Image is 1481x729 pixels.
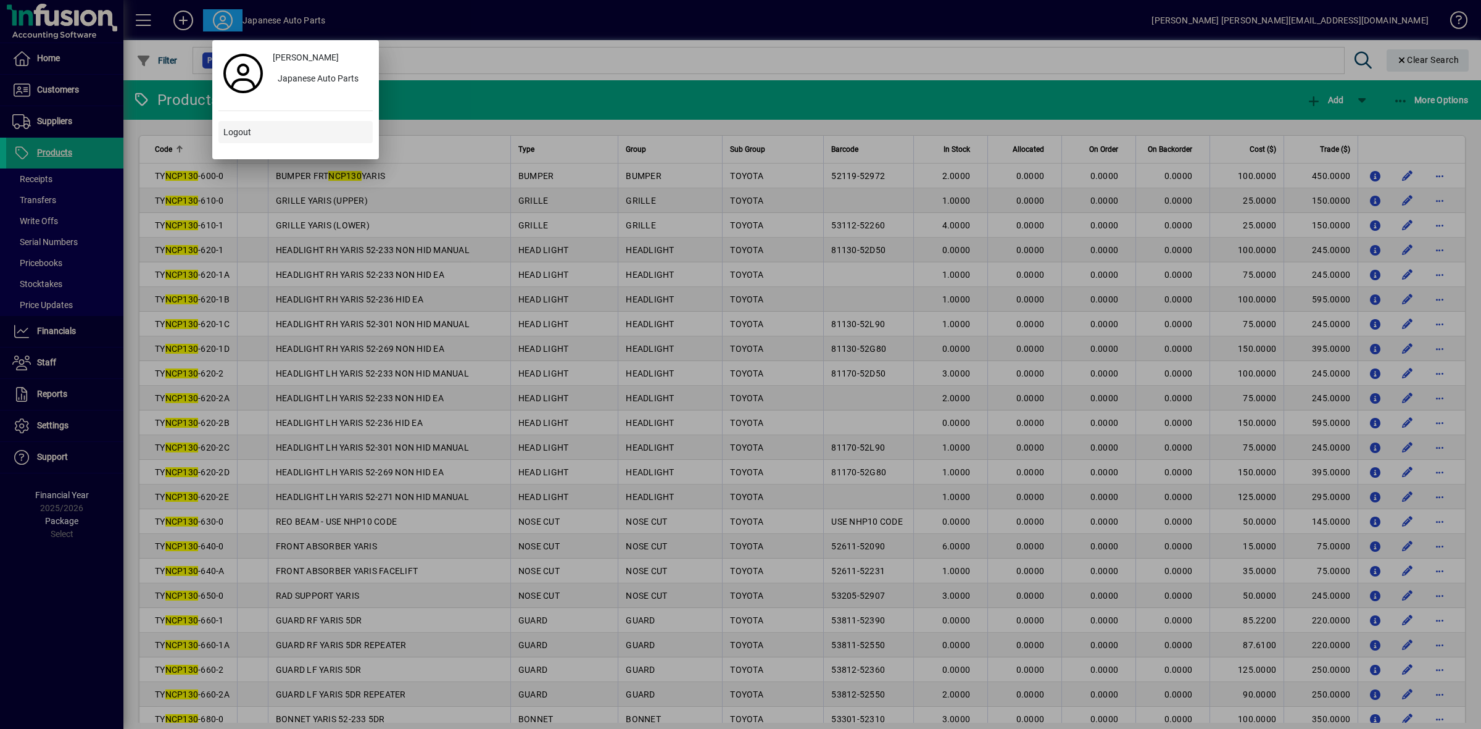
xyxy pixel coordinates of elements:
a: [PERSON_NAME] [268,46,373,69]
a: Profile [218,62,268,85]
button: Japanese Auto Parts [268,69,373,91]
span: Logout [223,126,251,139]
span: [PERSON_NAME] [273,51,339,64]
button: Logout [218,121,373,143]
